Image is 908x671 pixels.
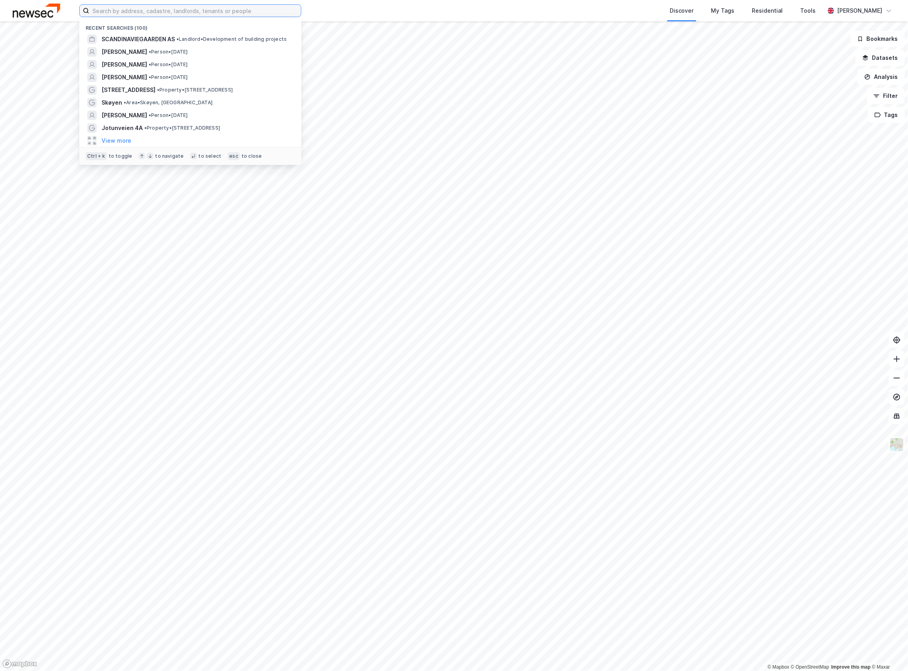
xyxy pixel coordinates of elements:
[79,19,301,33] div: Recent searches (100)
[837,6,883,15] div: [PERSON_NAME]
[149,112,151,118] span: •
[868,633,908,671] div: Kontrollprogram for chat
[176,36,179,42] span: •
[144,125,147,131] span: •
[89,5,301,17] input: Search by address, cadastre, landlords, tenants or people
[149,49,188,55] span: Person • [DATE]
[13,4,60,17] img: newsec-logo.f6e21ccffca1b3a03d2d.png
[752,6,783,15] div: Residential
[144,125,220,131] span: Property • [STREET_ADDRESS]
[228,152,240,160] div: esc
[86,152,107,160] div: Ctrl + k
[670,6,694,15] div: Discover
[241,153,262,159] div: to close
[102,34,175,44] span: SCANDINAVIEGAARDEN AS
[102,123,143,133] span: Jotunveien 4A
[157,87,159,93] span: •
[124,99,126,105] span: •
[199,153,222,159] div: to select
[102,136,131,145] button: View more
[124,99,213,106] span: Area • Skøyen, [GEOGRAPHIC_DATA]
[149,49,151,55] span: •
[149,74,151,80] span: •
[155,153,184,159] div: to navigate
[109,153,132,159] div: to toggle
[102,60,147,69] span: [PERSON_NAME]
[149,61,151,67] span: •
[102,85,155,95] span: [STREET_ADDRESS]
[149,112,188,119] span: Person • [DATE]
[711,6,735,15] div: My Tags
[102,73,147,82] span: [PERSON_NAME]
[868,633,908,671] iframe: Chat Widget
[102,47,147,57] span: [PERSON_NAME]
[801,6,816,15] div: Tools
[157,87,233,93] span: Property • [STREET_ADDRESS]
[102,111,147,120] span: [PERSON_NAME]
[149,61,188,68] span: Person • [DATE]
[176,36,287,42] span: Landlord • Development of building projects
[102,98,122,107] span: Skøyen
[149,74,188,80] span: Person • [DATE]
